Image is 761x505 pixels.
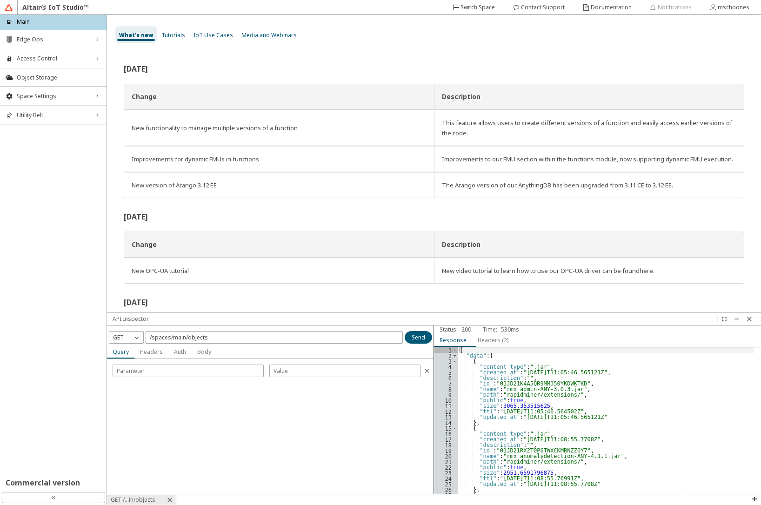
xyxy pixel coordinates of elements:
[434,409,458,414] div: 12
[434,459,458,465] div: 21
[501,326,519,334] div: 530 ms
[17,55,90,62] span: Access Control
[194,31,233,39] span: IoT Use Cases
[434,403,458,409] div: 11
[434,414,458,420] div: 13
[434,353,458,359] div: 2
[17,36,90,43] span: Edge Ops
[434,375,458,381] div: 6
[434,465,458,470] div: 22
[434,232,744,258] th: Description
[434,481,458,487] div: 25
[132,266,427,276] div: New OPC-UA tutorial
[452,492,457,498] span: Toggle code folding, rows 27 through 38
[434,398,458,403] div: 10
[241,31,297,39] span: Media and Webinars
[434,476,458,481] div: 24
[461,326,471,334] div: 200
[17,112,90,119] span: Utility Belt
[124,232,434,258] th: Change
[434,425,458,431] div: 15
[434,437,458,442] div: 17
[452,353,457,359] span: Toggle code folding, rows 2 through 411
[434,347,458,353] div: 1
[124,213,744,220] h2: [DATE]
[434,487,458,492] div: 26
[434,392,458,398] div: 9
[434,453,458,459] div: 20
[132,180,427,190] div: New version of Arango 3.12 EE
[434,470,458,476] div: 23
[452,359,457,364] span: Toggle code folding, rows 3 through 14
[434,370,458,375] div: 5
[434,381,458,386] div: 7
[434,84,744,110] th: Description
[452,425,457,431] span: Toggle code folding, rows 15 through 26
[124,299,744,306] h2: [DATE]
[434,359,458,364] div: 3
[17,18,30,26] p: Main
[119,31,153,39] span: What’s new
[434,364,458,370] div: 4
[640,266,653,275] a: here
[452,347,457,353] span: Toggle code folding, rows 1 through 416
[113,315,149,323] unity-typography: API Inspector
[161,31,185,39] span: Tutorials
[124,65,744,73] h2: [DATE]
[442,154,736,164] div: Improvements to our FMU section within the functions module, now supporting dynamic FMU execution.
[434,448,458,453] div: 19
[434,431,458,437] div: 16
[434,442,458,448] div: 18
[434,492,458,498] div: 27
[434,386,458,392] div: 8
[132,123,427,133] div: New functionality to manage multiple versions of a function
[482,326,497,334] div: Time:
[132,154,427,164] div: Improvements for dynamic FMUs in functions
[17,74,101,81] span: Object Storage
[434,420,458,425] div: 14
[442,180,736,190] div: The Arango version of our AnythingDB has been upgraded from 3.11 CE to 3.12 EE.
[440,326,458,334] div: Status:
[442,118,736,138] div: This feature allows users to create different versions of a function and easily access earlier ve...
[442,266,736,276] div: New video tutorial to learn how to use our OPC-UA driver can be found .
[124,84,434,110] th: Change
[17,93,90,100] span: Space Settings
